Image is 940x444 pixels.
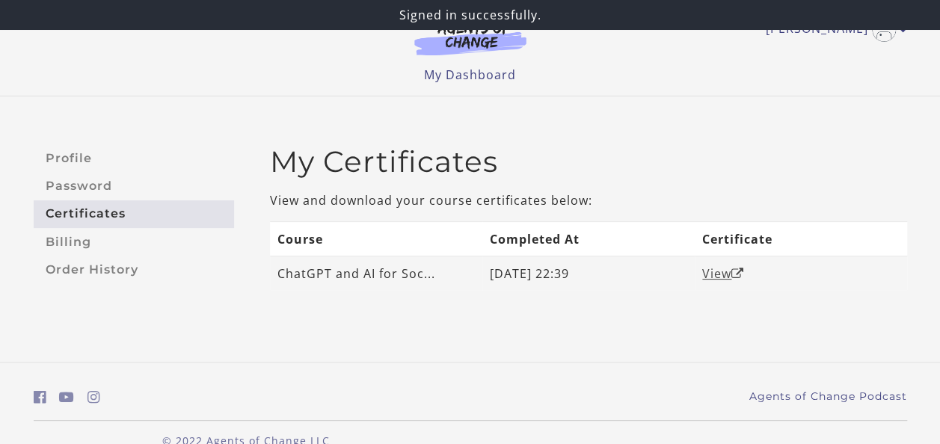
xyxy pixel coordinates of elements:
[59,386,74,408] a: https://www.youtube.com/c/AgentsofChangeTestPrepbyMeaganMitchell (Open in a new window)
[34,172,234,200] a: Password
[731,268,744,280] i: Open in a new window
[34,200,234,228] a: Certificates
[399,21,542,55] img: Agents of Change Logo
[87,386,100,408] a: https://www.instagram.com/agentsofchangeprep/ (Open in a new window)
[702,265,744,282] a: ViewOpen in a new window
[270,191,907,209] p: View and download your course certificates below:
[59,390,74,404] i: https://www.youtube.com/c/AgentsofChangeTestPrepbyMeaganMitchell (Open in a new window)
[34,390,46,404] i: https://www.facebook.com/groups/aswbtestprep (Open in a new window)
[34,256,234,283] a: Order History
[270,256,482,291] td: ChatGPT and AI for Soc...
[87,390,100,404] i: https://www.instagram.com/agentsofchangeprep/ (Open in a new window)
[6,6,934,24] p: Signed in successfully.
[695,221,907,256] th: Certificate
[766,18,900,42] a: Toggle menu
[270,144,907,179] h2: My Certificates
[424,67,516,83] a: My Dashboard
[34,228,234,256] a: Billing
[34,144,234,172] a: Profile
[270,221,482,256] th: Course
[482,221,695,256] th: Completed At
[749,389,907,404] a: Agents of Change Podcast
[482,256,695,291] td: [DATE] 22:39
[34,386,46,408] a: https://www.facebook.com/groups/aswbtestprep (Open in a new window)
